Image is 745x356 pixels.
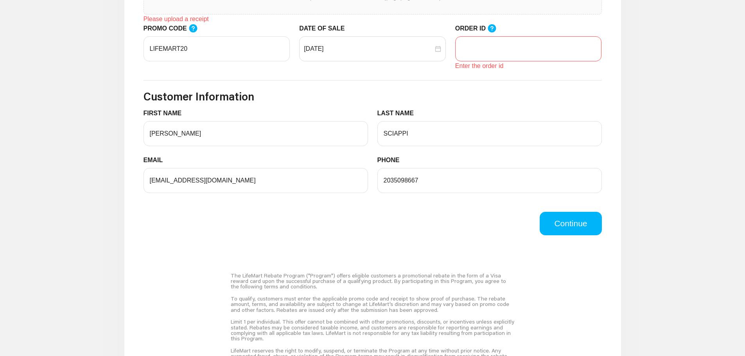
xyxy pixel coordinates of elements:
input: FIRST NAME [144,121,368,146]
label: DATE OF SALE [299,24,350,33]
label: LAST NAME [377,109,420,118]
div: To qualify, customers must enter the applicable promo code and receipt to show proof of purchase.... [231,293,514,316]
div: Limit 1 per individual. This offer cannot be combined with other promotions, discounts, or incent... [231,316,514,345]
label: EMAIL [144,156,169,165]
input: EMAIL [144,168,368,193]
label: ORDER ID [455,24,504,34]
input: DATE OF SALE [304,44,433,54]
div: Enter the order id [455,61,602,71]
input: PHONE [377,168,602,193]
label: PHONE [377,156,406,165]
button: Continue [540,212,601,235]
div: Please upload a receipt [144,14,602,24]
div: The LifeMart Rebate Program ("Program") offers eligible customers a promotional rebate in the for... [231,270,514,293]
h3: Customer Information [144,90,602,103]
label: FIRST NAME [144,109,188,118]
label: PROMO CODE [144,24,205,34]
input: LAST NAME [377,121,602,146]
